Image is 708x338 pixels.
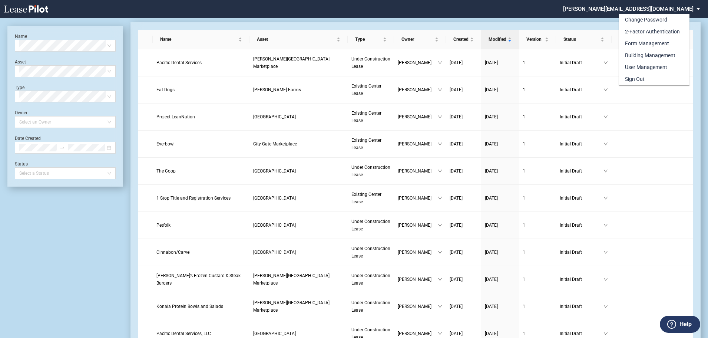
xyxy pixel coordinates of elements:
div: Change Password [625,16,667,24]
div: Sign Out [625,76,645,83]
div: User Management [625,64,667,71]
div: 2-Factor Authentication [625,28,680,36]
label: Help [679,319,692,329]
button: Help [660,316,700,333]
div: Form Management [625,40,669,47]
div: Building Management [625,52,675,59]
